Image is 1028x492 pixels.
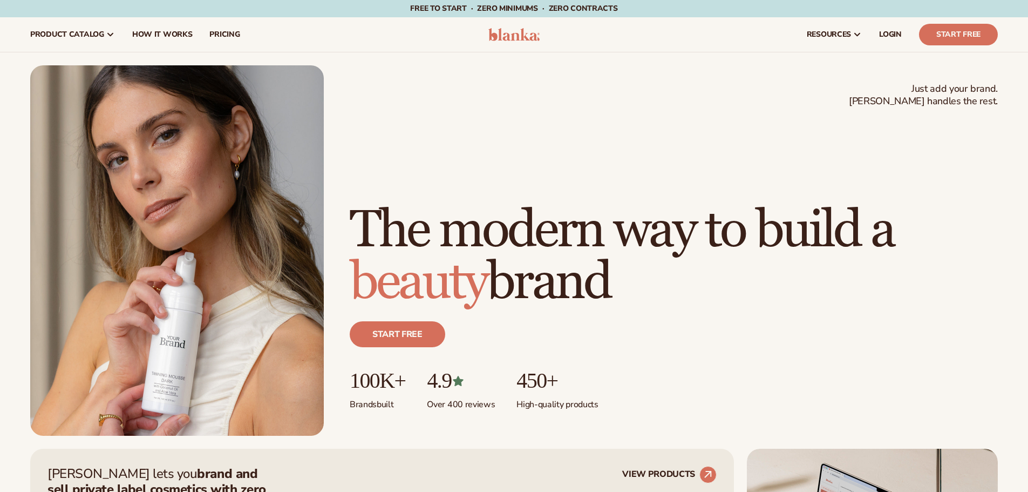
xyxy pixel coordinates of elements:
[350,393,405,410] p: Brands built
[350,321,445,347] a: Start free
[427,393,495,410] p: Over 400 reviews
[350,369,405,393] p: 100K+
[427,369,495,393] p: 4.9
[201,17,248,52] a: pricing
[622,466,717,483] a: VIEW PRODUCTS
[919,24,998,45] a: Start Free
[132,30,193,39] span: How It Works
[807,30,851,39] span: resources
[849,83,998,108] span: Just add your brand. [PERSON_NAME] handles the rest.
[209,30,240,39] span: pricing
[870,17,910,52] a: LOGIN
[410,3,617,14] span: Free to start · ZERO minimums · ZERO contracts
[22,17,124,52] a: product catalog
[516,393,598,410] p: High-quality products
[798,17,870,52] a: resources
[124,17,201,52] a: How It Works
[879,30,902,39] span: LOGIN
[488,28,540,41] img: logo
[350,251,487,314] span: beauty
[516,369,598,393] p: 450+
[30,30,104,39] span: product catalog
[30,65,324,436] img: Female holding tanning mousse.
[350,205,998,308] h1: The modern way to build a brand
